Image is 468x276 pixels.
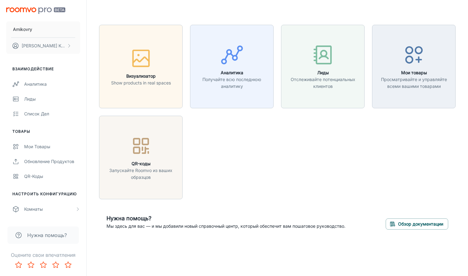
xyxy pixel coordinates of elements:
[386,218,448,230] button: Обзор документации
[111,73,171,80] h6: Визуализатор
[24,173,80,180] div: QR-коды
[281,25,365,108] button: ЛидыОтслеживайте потенциальных клиентов
[24,206,75,213] div: Комнаты
[194,69,270,76] h6: Аналитика
[103,160,179,167] h6: QR-коды
[285,76,361,90] p: Отслеживайте потенциальных клиентов
[6,38,80,54] button: [PERSON_NAME] Контент-менеджер
[285,69,361,76] h6: Лиды
[27,231,67,239] span: Нужна помощь?
[50,259,62,271] button: Rate 4 star
[376,76,452,90] p: Просматривайте и управляйте всеми вашими товарами
[99,116,183,199] button: QR-кодыЗапускайте Roomvo из ваших образцов
[190,63,274,69] a: АналитикаПолучайте всю последнюю аналитику
[13,26,32,33] p: Amikovry
[24,110,80,117] div: Список дел
[99,25,183,108] button: ВизуализаторShow products in real spaces
[25,259,37,271] button: Rate 2 star
[24,81,80,88] div: Аналитика
[6,7,65,14] img: Roomvo PRO Beta
[12,259,25,271] button: Rate 1 star
[24,158,80,165] div: Обновление продуктов
[190,25,274,108] button: АналитикаПолучайте всю последнюю аналитику
[194,76,270,90] p: Получайте всю последнюю аналитику
[376,69,452,76] h6: Мои товары
[5,251,81,259] p: Оцените свои впечатления
[372,63,456,69] a: Мои товарыПросматривайте и управляйте всеми вашими товарами
[372,25,456,108] button: Мои товарыПросматривайте и управляйте всеми вашими товарами
[24,96,80,102] div: Лиды
[111,80,171,86] p: Show products in real spaces
[6,21,80,37] button: Amikovry
[62,259,74,271] button: Rate 5 star
[103,167,179,181] p: Запускайте Roomvo из ваших образцов
[22,42,65,49] p: [PERSON_NAME] Контент-менеджер
[99,154,183,160] a: QR-кодыЗапускайте Roomvo из ваших образцов
[386,220,448,226] a: Обзор документации
[281,63,365,69] a: ЛидыОтслеживайте потенциальных клиентов
[106,214,345,223] h6: Нужна помощь?
[37,259,50,271] button: Rate 3 star
[24,143,80,150] div: Мои товары
[106,223,345,230] p: Мы здесь для вас — и мы добавили новый справочный центр, который обеспечит вам пошаговое руководс...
